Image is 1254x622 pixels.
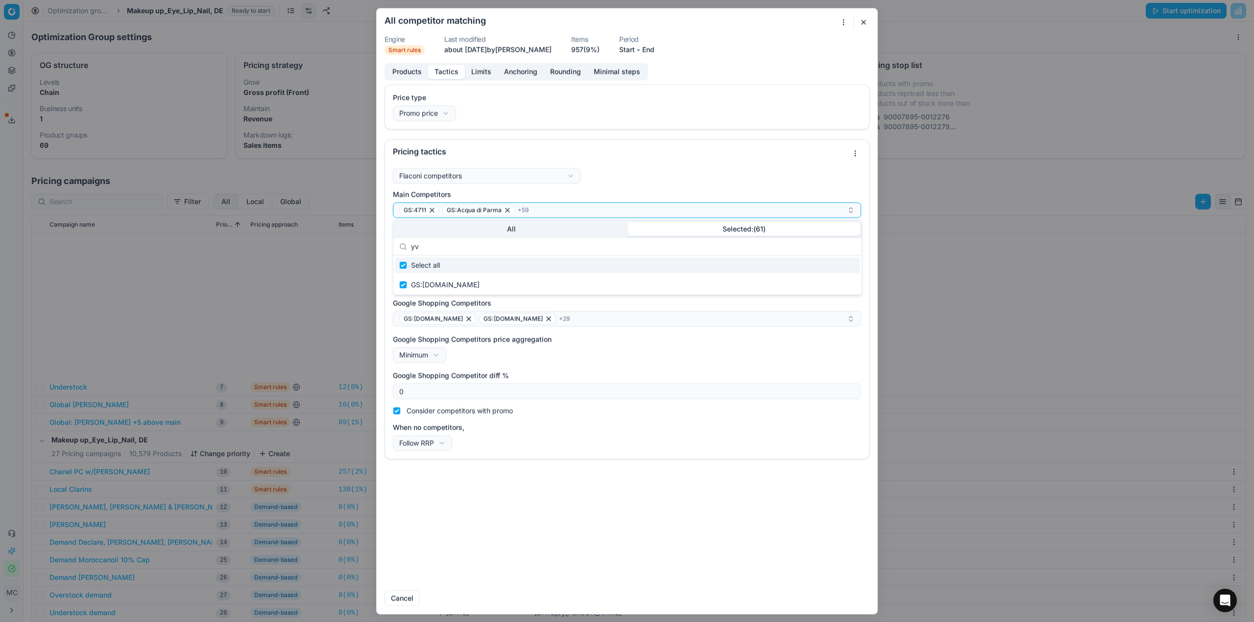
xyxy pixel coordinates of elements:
span: GS:[DOMAIN_NAME] [483,315,543,323]
button: Anchoring [498,65,544,79]
label: Main Competitors [393,189,861,199]
input: Search [411,237,856,256]
span: GS:[DOMAIN_NAME] [404,315,463,323]
label: Google Shopping Competitors [393,298,861,308]
button: Cancel [385,590,420,606]
label: Price type [393,92,861,102]
div: Pricing tactics [393,147,847,155]
h2: All competitor matching [385,16,486,25]
span: about [DATE] by [PERSON_NAME] [444,45,552,53]
span: + 59 [518,206,529,214]
button: GS:[DOMAIN_NAME]GS:[DOMAIN_NAME]+29 [393,311,861,326]
button: Start [619,45,635,54]
button: Products [386,65,428,79]
span: + 29 [559,315,570,323]
label: When no competitors, [393,422,861,432]
label: Google Shopping Competitors price aggregation [393,334,861,344]
span: - [637,45,640,54]
button: Rounding [544,65,587,79]
button: Selected: ( 61 ) [627,222,860,236]
button: Minimal steps [587,65,647,79]
div: GS:[DOMAIN_NAME] [395,277,860,293]
a: 957(9%) [571,45,600,54]
span: GS:Acqua di Parma [447,206,502,214]
button: Limits [465,65,498,79]
button: Tactics [428,65,465,79]
button: End [642,45,654,54]
span: Select all [411,260,440,270]
span: GS:4711 [404,206,426,214]
span: Smart rules [385,45,425,55]
div: Suggestions [393,255,862,295]
dt: Items [571,36,600,43]
dt: Period [619,36,654,43]
dt: Engine [385,36,425,43]
div: Flaconi competitors [399,171,462,181]
button: GS:4711GS:Acqua di Parma+59 [393,202,861,218]
dt: Last modified [444,36,552,43]
label: Google Shopping Competitor diff % [393,370,861,380]
label: Consider competitors with promo [407,407,513,415]
button: All [395,222,627,236]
